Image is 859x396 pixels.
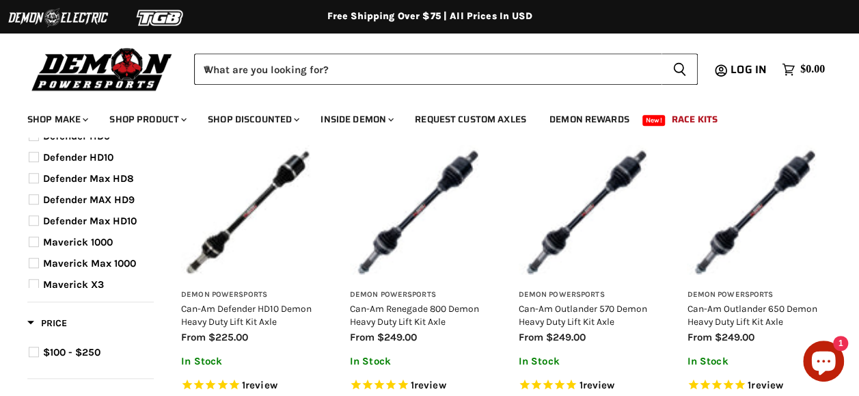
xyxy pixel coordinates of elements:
[662,53,698,85] button: Search
[181,303,312,326] a: Can-Am Defender HD10 Demon Heavy Duty Lift Kit Axle
[519,378,653,393] span: Rated 5.0 out of 5 stars 1 reviews
[310,105,402,133] a: Inside Demon
[197,105,308,133] a: Shop Discounted
[411,378,446,391] span: 1 reviews
[687,145,821,280] img: Can-Am Outlander 650 Demon Heavy Duty Lift Kit Axle
[43,236,113,248] span: Maverick 1000
[662,105,728,133] a: Race Kits
[377,331,417,343] span: $249.00
[350,145,485,280] img: Can-Am Renegade 800 Demon Heavy Duty Lift Kit Axle
[405,105,536,133] a: Request Custom Axles
[43,194,135,206] span: Defender MAX HD9
[519,303,647,326] a: Can-Am Outlander 570 Demon Heavy Duty Lift Kit Axle
[43,257,136,269] span: Maverick Max 1000
[17,105,96,133] a: Shop Make
[687,331,711,343] span: from
[181,290,316,300] h3: Demon Powersports
[181,145,316,280] img: Can-Am Defender HD10 Demon Heavy Duty Lift Kit Axle
[519,331,543,343] span: from
[17,100,821,133] ul: Main menu
[27,317,67,334] button: Filter by Price
[642,115,666,126] span: New!
[194,53,698,85] form: Product
[350,303,479,326] a: Can-Am Renegade 800 Demon Heavy Duty Lift Kit Axle
[546,331,586,343] span: $249.00
[579,378,614,391] span: 1 reviews
[539,105,640,133] a: Demon Rewards
[731,61,767,78] span: Log in
[350,378,485,393] span: Rated 5.0 out of 5 stars 1 reviews
[519,290,653,300] h3: Demon Powersports
[687,378,821,393] span: Rated 5.0 out of 5 stars 1 reviews
[27,44,177,93] img: Demon Powersports
[800,63,825,76] span: $0.00
[350,356,485,367] p: In Stock
[245,378,277,391] span: review
[519,356,653,367] p: In Stock
[181,378,316,393] span: Rated 5.0 out of 5 stars 1 reviews
[350,331,374,343] span: from
[242,378,277,391] span: 1 reviews
[109,5,212,31] img: TGB Logo 2
[27,317,67,329] span: Price
[194,53,662,85] input: When autocomplete results are available use up and down arrows to review and enter to select
[350,290,485,300] h3: Demon Powersports
[582,378,614,391] span: review
[687,356,821,367] p: In Stock
[714,331,754,343] span: $249.00
[99,105,195,133] a: Shop Product
[414,378,446,391] span: review
[724,64,775,76] a: Log in
[43,172,134,185] span: Defender Max HD8
[775,60,832,79] a: $0.00
[519,145,653,280] img: Can-Am Outlander 570 Demon Heavy Duty Lift Kit Axle
[751,378,783,391] span: review
[181,356,316,367] p: In Stock
[687,290,821,300] h3: Demon Powersports
[7,5,109,31] img: Demon Electric Logo 2
[748,378,783,391] span: 1 reviews
[43,215,137,227] span: Defender Max HD10
[43,346,100,358] span: $100 - $250
[208,331,248,343] span: $225.00
[43,151,113,163] span: Defender HD10
[43,278,104,291] span: Maverick X3
[799,341,848,385] inbox-online-store-chat: Shopify online store chat
[687,303,817,326] a: Can-Am Outlander 650 Demon Heavy Duty Lift Kit Axle
[181,331,206,343] span: from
